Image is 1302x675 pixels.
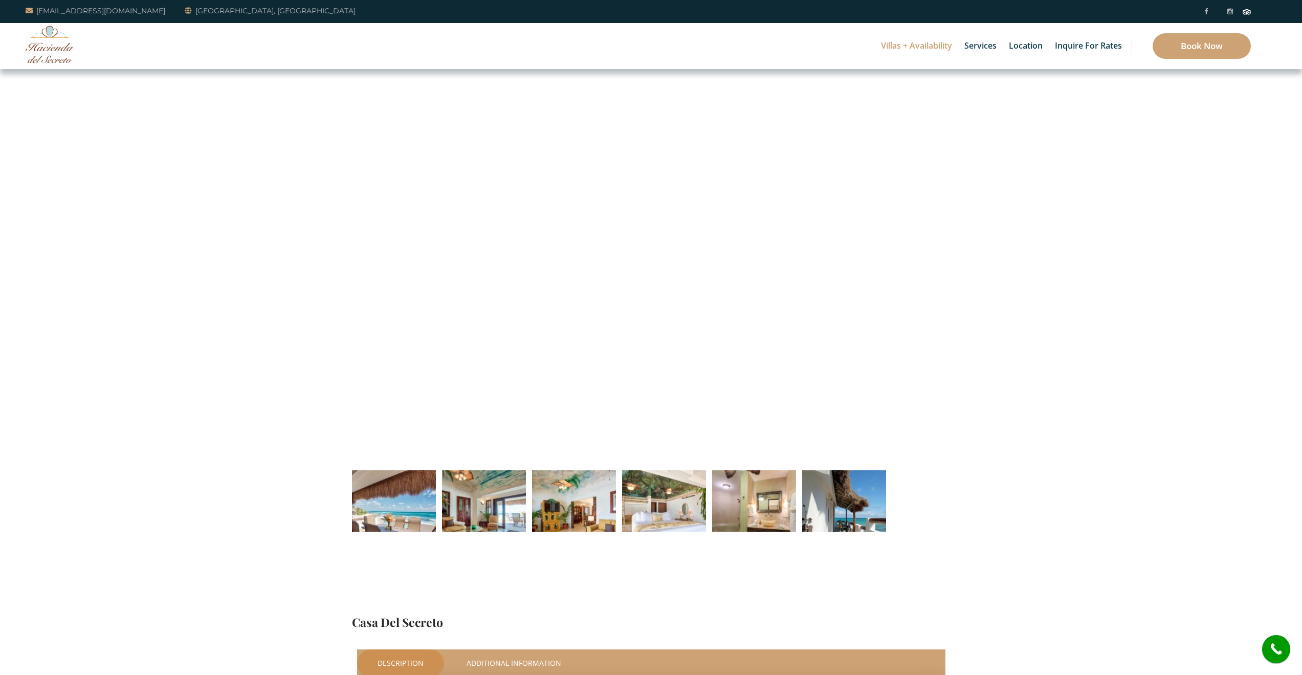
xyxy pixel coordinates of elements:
[622,470,706,554] img: IMG_0393-1024x683-1-150x150.jpg
[532,470,616,554] img: IMG_0225-1024x683-1-150x150.jpg
[1050,23,1127,69] a: Inquire for Rates
[712,470,796,554] img: IMG_0376-1024x683-1-150x150.jpg
[352,614,443,630] a: Casa Del Secreto
[876,23,957,69] a: Villas + Availability
[1265,638,1288,661] i: call
[185,5,356,17] a: [GEOGRAPHIC_DATA], [GEOGRAPHIC_DATA]
[352,470,436,554] img: IMG_2575-2-1024x682-1-150x150.jpg
[1262,635,1290,663] a: call
[802,470,886,554] img: CDS_-_011-1024x683-1-150x150.jpg
[1243,9,1251,14] img: Tripadvisor_logomark.svg
[1153,33,1251,59] a: Book Now
[442,470,526,554] img: IMG_2569-1-1024x682-1-150x150.jpg
[26,5,165,17] a: [EMAIL_ADDRESS][DOMAIN_NAME]
[26,26,74,63] img: Awesome Logo
[1004,23,1048,69] a: Location
[959,23,1002,69] a: Services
